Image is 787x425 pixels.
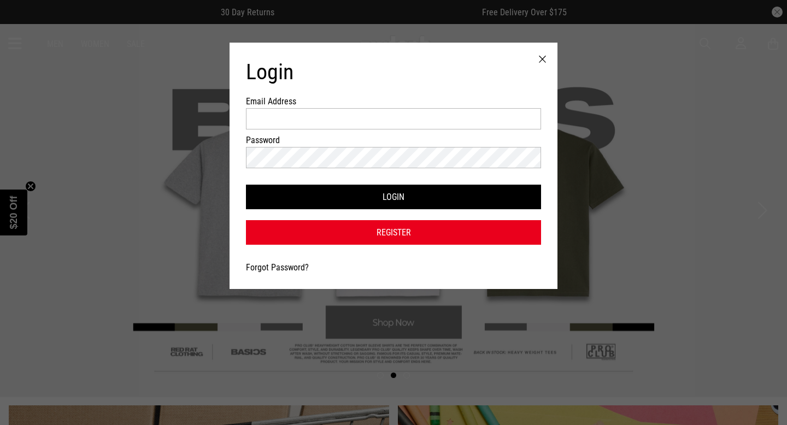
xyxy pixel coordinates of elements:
[246,135,305,145] label: Password
[9,4,42,37] button: Open LiveChat chat widget
[246,96,305,107] label: Email Address
[246,185,541,209] button: Login
[246,262,309,273] a: Forgot Password?
[246,59,541,85] h1: Login
[246,220,541,245] a: Register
